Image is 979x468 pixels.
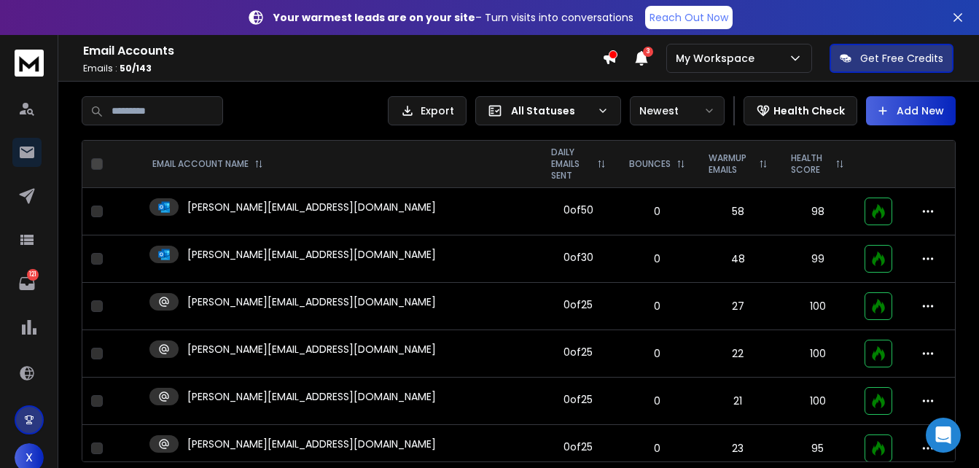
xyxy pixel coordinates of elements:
div: 0 of 25 [563,297,593,312]
td: 58 [697,188,780,235]
div: 0 of 30 [563,250,593,265]
p: 121 [27,269,39,281]
div: 0 of 25 [563,440,593,454]
p: Health Check [773,104,845,118]
strong: Your warmest leads are on your site [273,10,475,25]
p: BOUNCES [629,158,671,170]
p: DAILY EMAILS SENT [551,147,590,182]
div: Open Intercom Messenger [926,418,961,453]
td: 100 [779,378,856,425]
p: WARMUP EMAILS [709,152,754,176]
p: 0 [626,251,688,266]
div: 0 of 25 [563,392,593,407]
a: Reach Out Now [645,6,733,29]
p: [PERSON_NAME][EMAIL_ADDRESS][DOMAIN_NAME] [187,389,436,404]
p: 0 [626,299,688,313]
div: 0 of 25 [563,345,593,359]
button: Newest [630,96,725,125]
button: Export [388,96,467,125]
p: [PERSON_NAME][EMAIL_ADDRESS][DOMAIN_NAME] [187,437,436,451]
p: [PERSON_NAME][EMAIL_ADDRESS][DOMAIN_NAME] [187,295,436,309]
button: Health Check [744,96,857,125]
td: 100 [779,330,856,378]
p: [PERSON_NAME][EMAIL_ADDRESS][DOMAIN_NAME] [187,342,436,356]
button: Add New [866,96,956,125]
td: 21 [697,378,780,425]
p: 0 [626,346,688,361]
span: 3 [643,47,653,57]
p: [PERSON_NAME][EMAIL_ADDRESS][DOMAIN_NAME] [187,247,436,262]
p: – Turn visits into conversations [273,10,633,25]
p: HEALTH SCORE [791,152,830,176]
div: EMAIL ACCOUNT NAME [152,158,263,170]
p: [PERSON_NAME][EMAIL_ADDRESS][DOMAIN_NAME] [187,200,436,214]
td: 100 [779,283,856,330]
img: logo [15,50,44,77]
td: 27 [697,283,780,330]
td: 48 [697,235,780,283]
h1: Email Accounts [83,42,602,60]
span: 50 / 143 [120,62,152,74]
td: 99 [779,235,856,283]
button: Get Free Credits [830,44,953,73]
td: 22 [697,330,780,378]
p: 0 [626,394,688,408]
p: Get Free Credits [860,51,943,66]
p: My Workspace [676,51,760,66]
p: Reach Out Now [650,10,728,25]
div: 0 of 50 [563,203,593,217]
p: Emails : [83,63,602,74]
p: 0 [626,441,688,456]
p: 0 [626,204,688,219]
td: 98 [779,188,856,235]
p: All Statuses [511,104,591,118]
a: 121 [12,269,42,298]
